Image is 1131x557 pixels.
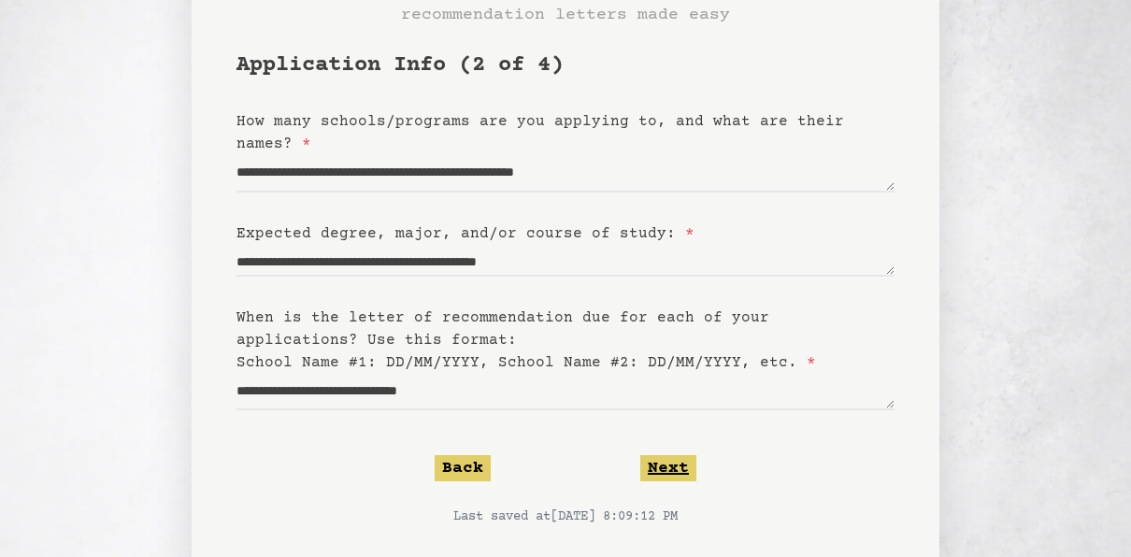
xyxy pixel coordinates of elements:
[236,50,895,80] h1: Application Info (2 of 4)
[236,225,694,242] label: Expected degree, major, and/or course of study:
[236,113,844,152] label: How many schools/programs are you applying to, and what are their names?
[236,309,816,371] label: When is the letter of recommendation due for each of your applications? Use this format: School N...
[401,2,730,28] h3: recommendation letters made easy
[435,455,491,481] button: Back
[236,507,895,526] p: Last saved at [DATE] 8:09:12 PM
[640,455,696,481] button: Next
